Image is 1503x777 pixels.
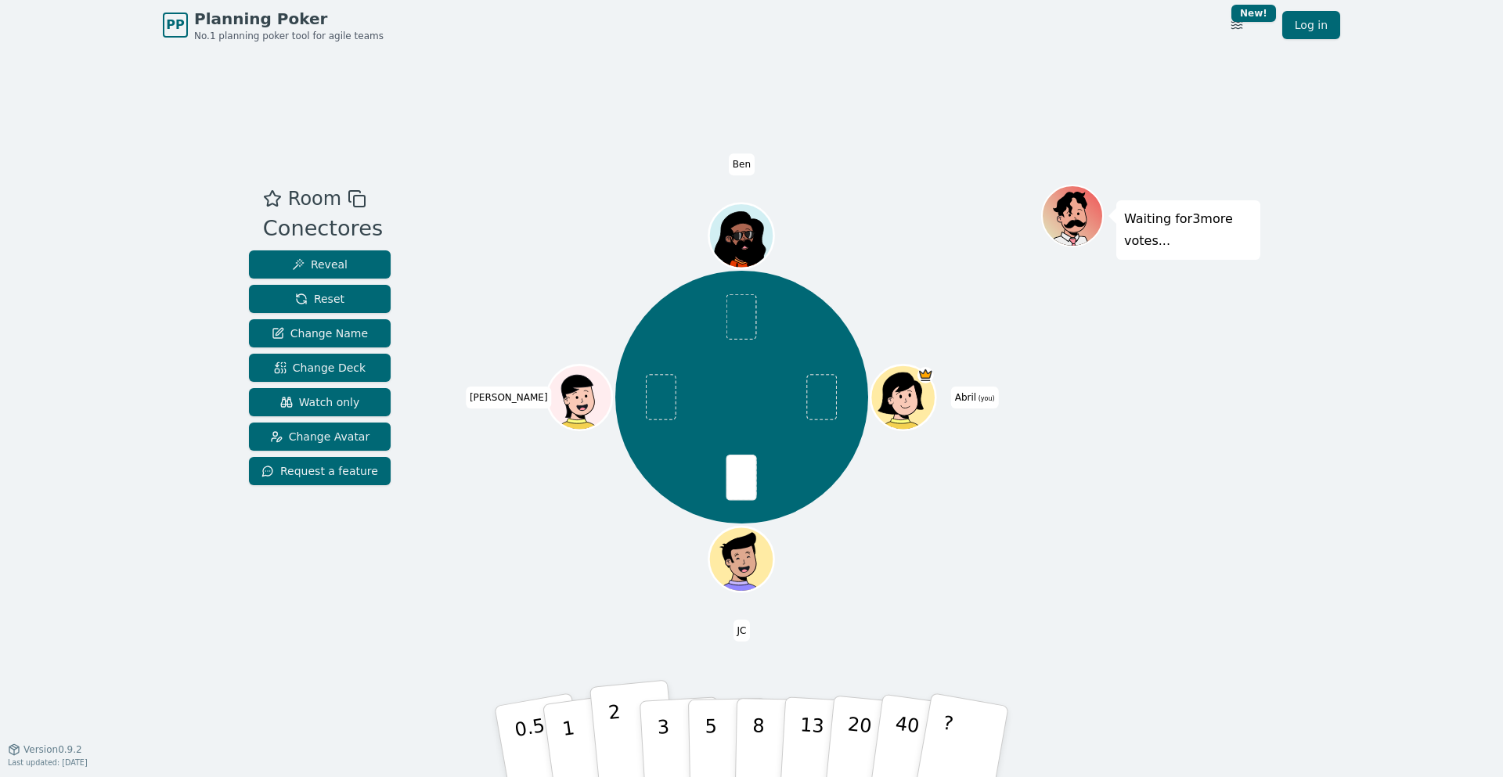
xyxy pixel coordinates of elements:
button: Change Name [249,319,391,347]
a: Log in [1282,11,1340,39]
span: Abril is the host [917,367,934,383]
div: Conectores [263,213,383,245]
a: PPPlanning PokerNo.1 planning poker tool for agile teams [163,8,384,42]
button: Change Avatar [249,423,391,451]
span: Reveal [292,257,348,272]
button: Click to change your avatar [873,367,934,428]
span: Click to change your name [729,153,755,175]
span: Change Name [272,326,368,341]
span: Change Deck [274,360,366,376]
p: Waiting for 3 more votes... [1124,208,1252,252]
span: Planning Poker [194,8,384,30]
span: Click to change your name [466,387,552,408]
span: Version 0.9.2 [23,743,82,756]
span: Last updated: [DATE] [8,758,88,767]
span: Watch only [280,394,360,410]
span: Click to change your name [733,619,751,641]
span: Change Avatar [270,429,370,444]
span: PP [166,16,184,34]
div: New! [1231,5,1276,22]
button: Request a feature [249,457,391,485]
span: Click to change your name [951,387,999,408]
span: Request a feature [261,463,378,479]
button: Add as favourite [263,185,282,213]
button: Watch only [249,388,391,416]
button: Version0.9.2 [8,743,82,756]
span: Reset [295,291,344,307]
span: Room [288,185,341,213]
button: New! [1223,11,1251,39]
button: Change Deck [249,354,391,382]
button: Reset [249,285,391,313]
button: Reveal [249,250,391,279]
span: No.1 planning poker tool for agile teams [194,30,384,42]
span: (you) [976,395,995,402]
